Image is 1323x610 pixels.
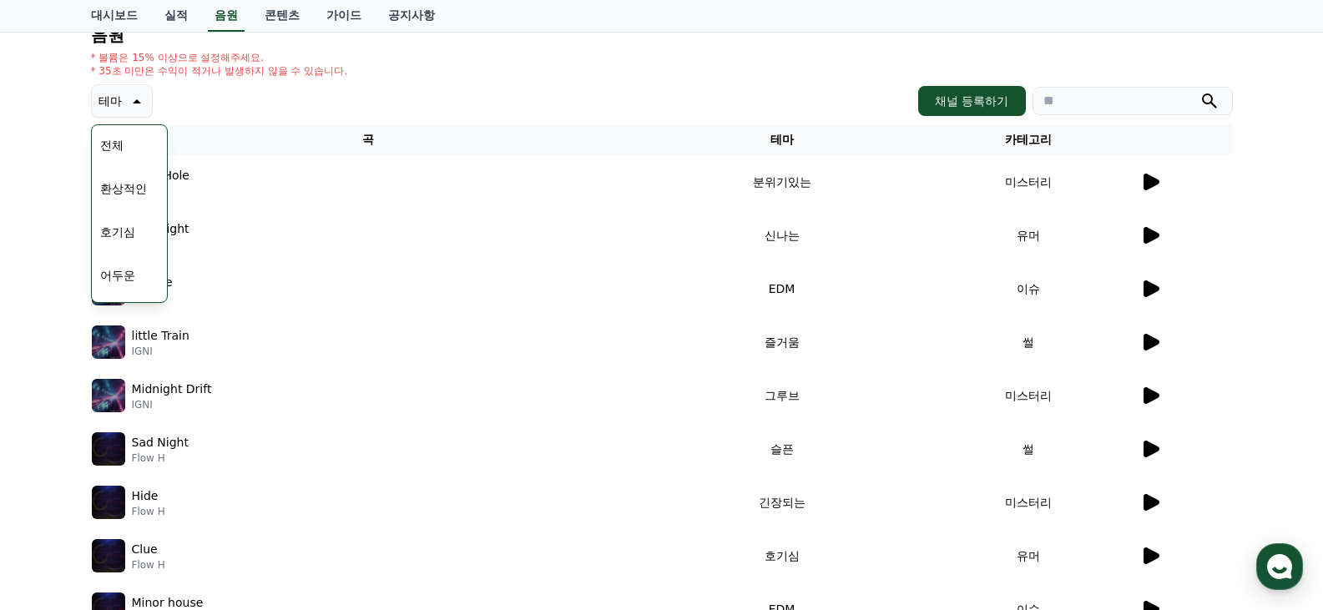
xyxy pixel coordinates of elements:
p: Sad Night [132,434,189,451]
p: little Train [132,327,189,345]
p: * 35초 미만은 수익이 적거나 발생하지 않을 수 있습니다. [91,64,348,78]
p: * 볼륨은 15% 이상으로 설정해주세요. [91,51,348,64]
h4: 음원 [91,26,1233,44]
button: 전체 [93,127,130,164]
button: 채널 등록하기 [918,86,1025,116]
td: 미스터리 [918,155,1139,209]
p: Flow H [132,505,165,518]
span: 대화 [153,497,173,511]
th: 곡 [91,124,645,155]
td: 신나는 [645,209,919,262]
img: music [92,379,125,412]
img: music [92,486,125,519]
img: music [92,325,125,359]
button: 환상적인 [93,170,154,207]
td: 호기심 [645,529,919,582]
p: Flow H [132,451,189,465]
td: 썰 [918,422,1139,476]
td: 긴장되는 [645,476,919,529]
p: Midnight Drift [132,381,212,398]
p: IGNI [132,345,189,358]
td: 그루브 [645,369,919,422]
td: 분위기있는 [645,155,919,209]
img: music [92,432,125,466]
img: music [92,539,125,572]
p: Moonlight [132,220,189,238]
button: 호기심 [93,214,142,250]
span: 홈 [53,497,63,510]
a: 홈 [5,471,110,513]
a: 대화 [110,471,215,513]
td: 이슈 [918,262,1139,315]
td: 유머 [918,529,1139,582]
a: 설정 [215,471,321,513]
td: 미스터리 [918,369,1139,422]
span: 설정 [258,497,278,510]
td: EDM [645,262,919,315]
p: 테마 [98,89,122,113]
button: 테마 [91,84,153,118]
button: 어두운 [93,257,142,294]
td: 슬픈 [645,422,919,476]
td: 즐거움 [645,315,919,369]
th: 테마 [645,124,919,155]
td: 썰 [918,315,1139,369]
p: Hide [132,487,159,505]
p: Clue [132,541,158,558]
td: 유머 [918,209,1139,262]
td: 미스터리 [918,476,1139,529]
p: Flow H [132,558,165,572]
p: IGNI [132,398,212,411]
th: 카테고리 [918,124,1139,155]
